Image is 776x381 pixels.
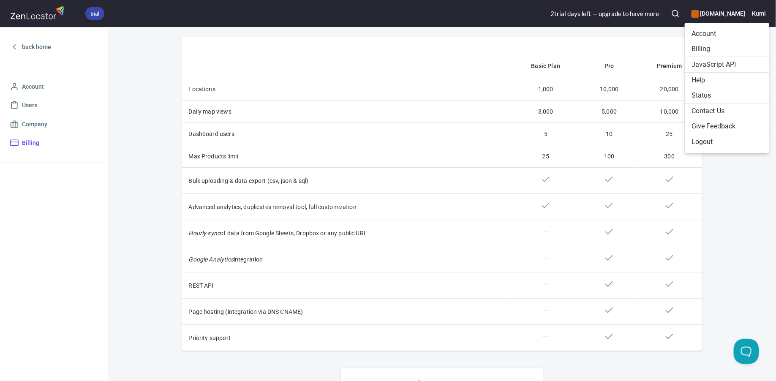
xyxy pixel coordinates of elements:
[685,57,769,72] a: JavaScript API
[685,103,769,119] li: Contact Us
[685,26,769,41] li: Account
[685,119,769,134] li: Give Feedback
[685,134,769,150] li: Logout
[685,88,769,103] a: Status
[685,41,769,57] li: Billing
[685,73,769,88] a: Help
